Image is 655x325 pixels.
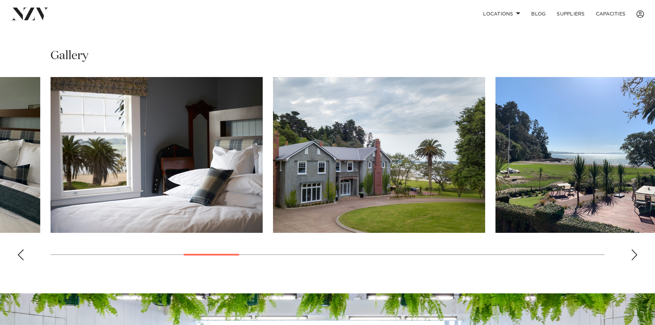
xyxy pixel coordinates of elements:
swiper-slide: 7 / 25 [51,77,263,233]
swiper-slide: 8 / 25 [273,77,485,233]
img: nzv-logo.png [11,8,48,20]
h2: Gallery [51,48,88,64]
a: BLOG [526,7,551,21]
a: SUPPLIERS [551,7,590,21]
a: Capacities [590,7,631,21]
a: Locations [478,7,526,21]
